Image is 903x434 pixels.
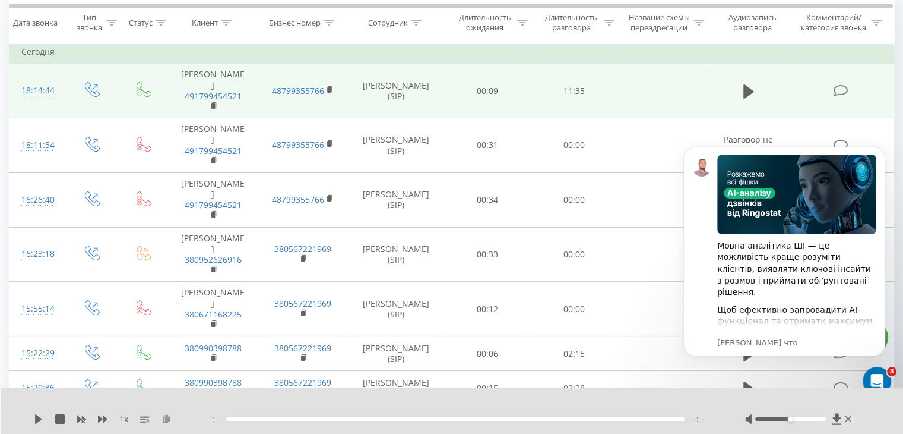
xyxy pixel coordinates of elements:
[119,413,128,425] span: 1 x
[168,172,258,227] td: [PERSON_NAME]
[13,17,58,27] div: Дата звонка
[272,85,324,96] a: 48799355766
[531,227,617,282] td: 00:00
[21,297,53,320] div: 15:55:14
[531,336,617,371] td: 02:15
[21,134,53,157] div: 18:11:54
[185,254,242,265] a: 380952626916
[445,336,531,371] td: 00:06
[788,417,793,422] div: Accessibility label
[274,377,331,388] a: 380567221969
[274,243,331,254] a: 380567221969
[21,243,53,266] div: 16:23:18
[9,40,894,64] td: Сегодня
[531,118,617,173] td: 00:00
[185,309,242,320] a: 380671168225
[541,12,601,33] div: Длительность разговора
[348,227,445,282] td: [PERSON_NAME] (SIP)
[206,413,226,425] span: --:--
[185,199,242,210] a: 491799454521
[185,145,242,156] a: 491799454521
[666,129,903,402] iframe: Intercom notifications сообщение
[445,172,531,227] td: 00:34
[348,118,445,173] td: [PERSON_NAME] (SIP)
[531,282,617,336] td: 00:00
[531,172,617,227] td: 00:00
[531,371,617,406] td: 02:28
[168,64,258,118] td: [PERSON_NAME]
[348,336,445,371] td: [PERSON_NAME] (SIP)
[531,64,617,118] td: 11:35
[168,227,258,282] td: [PERSON_NAME]
[445,118,531,173] td: 00:31
[192,17,218,27] div: Клиент
[21,79,53,102] div: 18:14:44
[718,12,787,33] div: Аудиозапись разговора
[799,12,868,33] div: Комментарий/категория звонка
[455,12,515,33] div: Длительность ожидания
[185,90,242,102] a: 491799454521
[690,413,705,425] span: --:--
[445,227,531,282] td: 00:33
[445,371,531,406] td: 00:15
[168,282,258,336] td: [PERSON_NAME]
[75,12,103,33] div: Тип звонка
[348,371,445,406] td: [PERSON_NAME] (SIP)
[274,298,331,309] a: 380567221969
[21,188,53,212] div: 16:26:40
[628,12,690,33] div: Название схемы переадресации
[21,342,53,365] div: 15:22:29
[348,172,445,227] td: [PERSON_NAME] (SIP)
[863,367,891,395] iframe: Intercom live chat
[185,377,242,388] a: 380990398788
[272,194,324,205] a: 48799355766
[185,342,242,354] a: 380990398788
[274,342,331,354] a: 380567221969
[272,139,324,150] a: 48799355766
[348,64,445,118] td: [PERSON_NAME] (SIP)
[445,64,531,118] td: 00:09
[269,17,321,27] div: Бизнес номер
[21,376,53,400] div: 15:20:36
[445,282,531,336] td: 00:12
[129,17,153,27] div: Статус
[168,118,258,173] td: [PERSON_NAME]
[348,282,445,336] td: [PERSON_NAME] (SIP)
[368,17,408,27] div: Сотрудник
[887,367,896,376] span: 3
